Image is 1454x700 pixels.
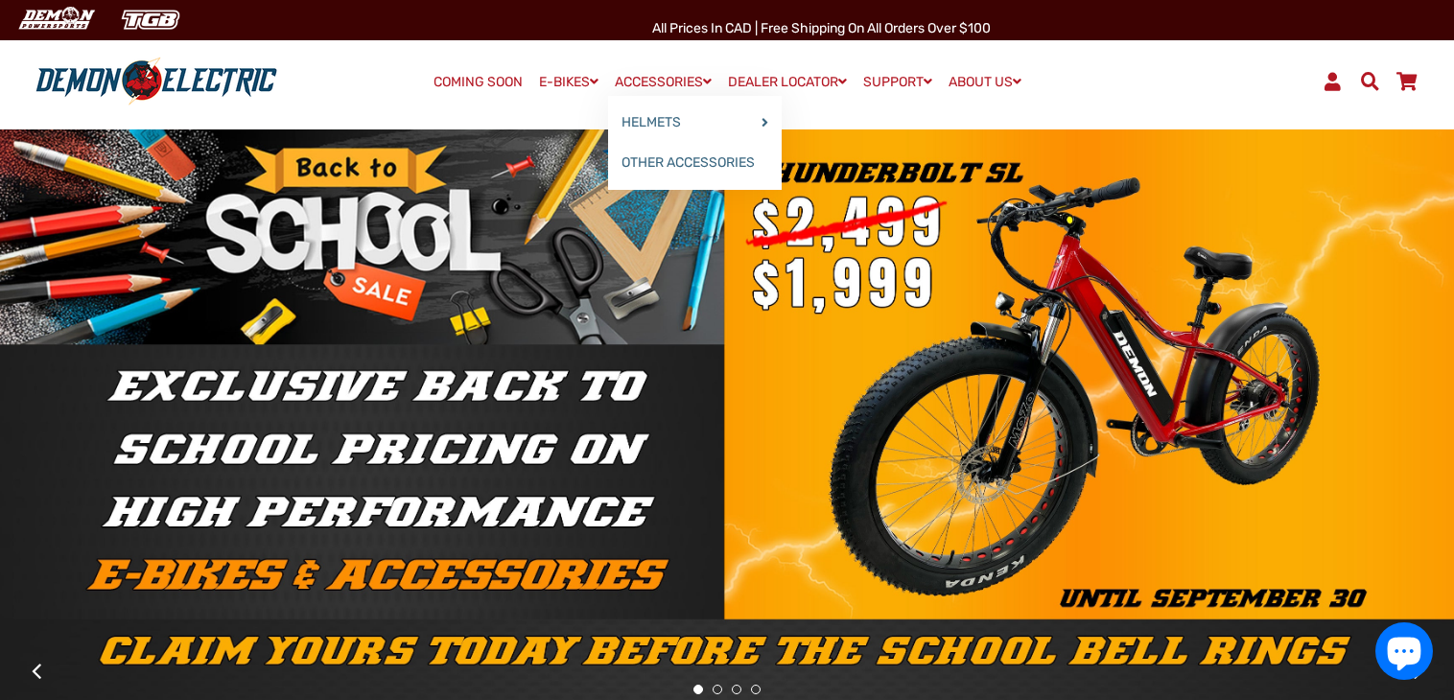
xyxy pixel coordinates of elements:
[532,68,605,96] a: E-BIKES
[608,103,782,143] a: HELMETS
[608,68,718,96] a: ACCESSORIES
[856,68,939,96] a: SUPPORT
[427,69,529,96] a: COMING SOON
[721,68,854,96] a: DEALER LOCATOR
[1370,622,1439,685] inbox-online-store-chat: Shopify online store chat
[713,685,722,694] button: 2 of 4
[732,685,741,694] button: 3 of 4
[111,4,190,35] img: TGB Canada
[751,685,761,694] button: 4 of 4
[942,68,1028,96] a: ABOUT US
[693,685,703,694] button: 1 of 4
[608,143,782,183] a: OTHER ACCESSORIES
[29,57,284,106] img: Demon Electric logo
[10,4,102,35] img: Demon Electric
[652,20,991,36] span: All Prices in CAD | Free shipping on all orders over $100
